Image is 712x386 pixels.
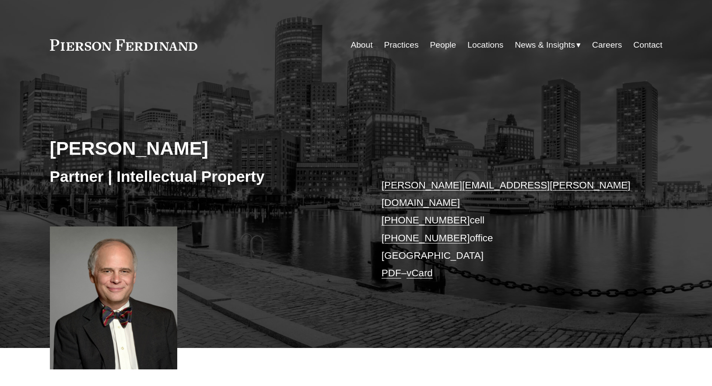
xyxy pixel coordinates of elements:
a: [PHONE_NUMBER] [382,233,470,243]
a: [PHONE_NUMBER] [382,215,470,226]
p: cell office [GEOGRAPHIC_DATA] – [382,177,637,282]
h3: Partner | Intellectual Property [50,167,356,186]
a: About [351,37,372,53]
a: [PERSON_NAME][EMAIL_ADDRESS][PERSON_NAME][DOMAIN_NAME] [382,180,631,208]
a: Careers [592,37,622,53]
a: folder dropdown [515,37,581,53]
a: Contact [633,37,662,53]
a: Locations [467,37,503,53]
h2: [PERSON_NAME] [50,137,356,160]
a: PDF [382,268,401,278]
span: News & Insights [515,38,575,53]
a: Practices [384,37,419,53]
a: People [430,37,456,53]
a: vCard [407,268,433,278]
